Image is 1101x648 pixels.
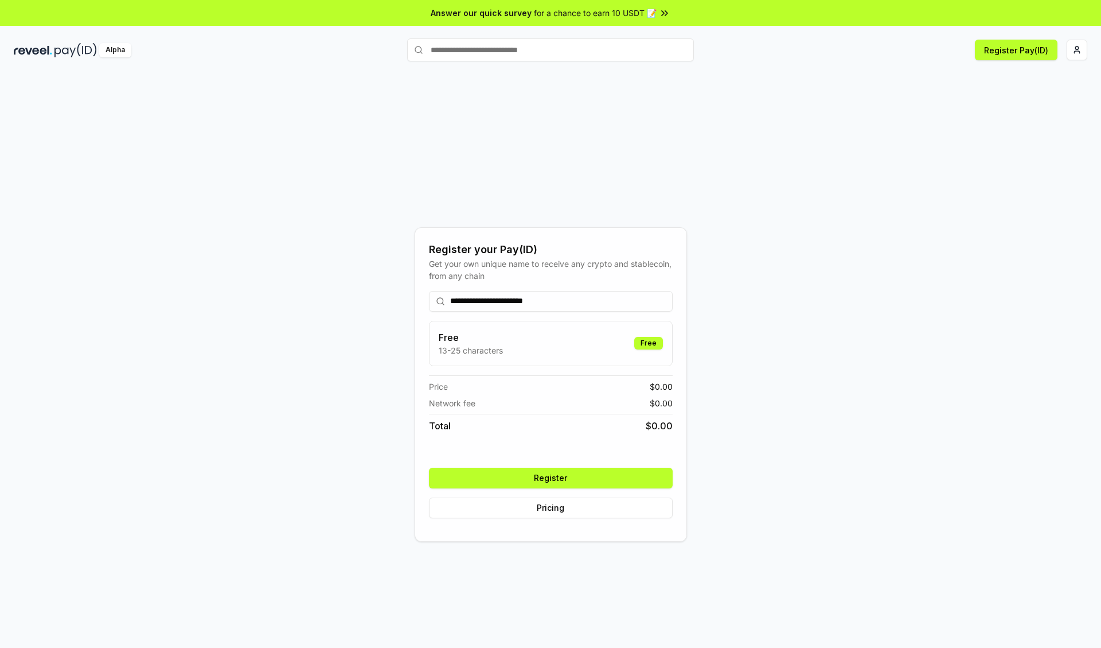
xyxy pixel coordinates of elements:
[431,7,532,19] span: Answer our quick survey
[429,419,451,433] span: Total
[439,344,503,356] p: 13-25 characters
[646,419,673,433] span: $ 0.00
[429,498,673,518] button: Pricing
[439,331,503,344] h3: Free
[650,381,673,393] span: $ 0.00
[429,397,475,409] span: Network fee
[429,258,673,282] div: Get your own unique name to receive any crypto and stablecoin, from any chain
[429,242,673,258] div: Register your Pay(ID)
[634,337,663,350] div: Free
[54,43,97,57] img: pay_id
[99,43,131,57] div: Alpha
[650,397,673,409] span: $ 0.00
[429,381,448,393] span: Price
[429,468,673,488] button: Register
[534,7,657,19] span: for a chance to earn 10 USDT 📝
[14,43,52,57] img: reveel_dark
[975,40,1057,60] button: Register Pay(ID)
